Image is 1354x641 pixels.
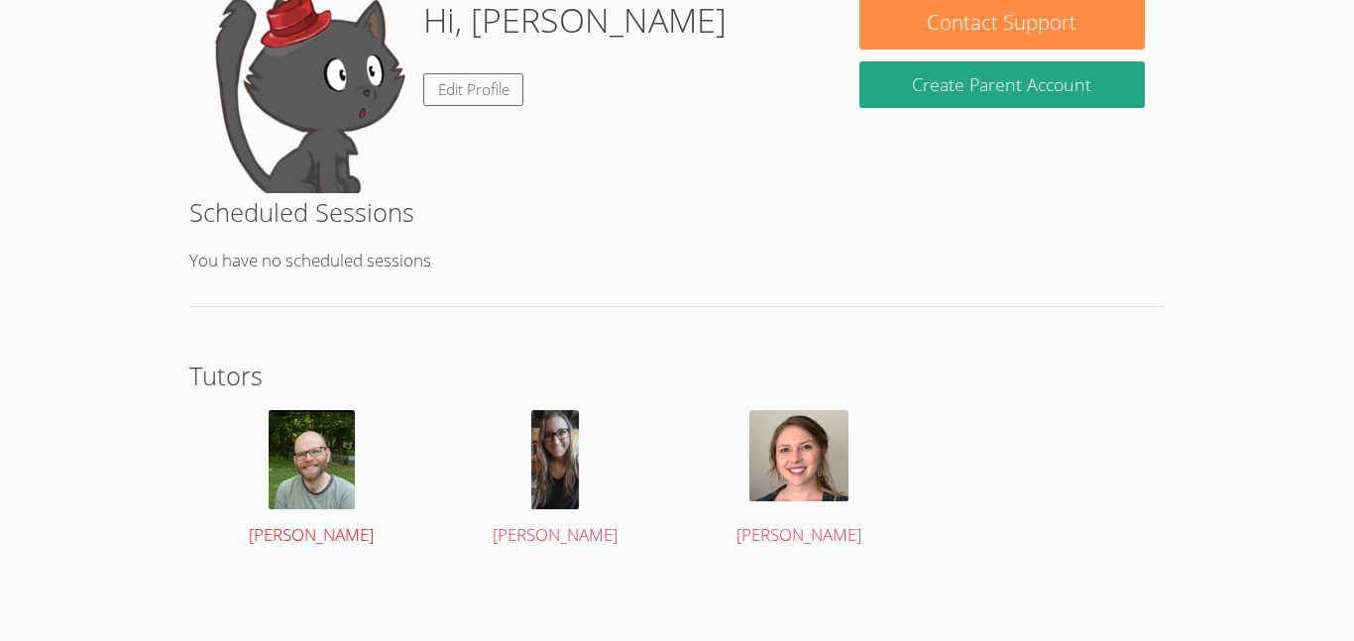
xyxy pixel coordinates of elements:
span: [PERSON_NAME] [249,523,374,546]
img: avatar.png [749,410,848,501]
span: [PERSON_NAME] [493,523,618,546]
h2: Tutors [189,357,1165,394]
a: Edit Profile [423,73,524,106]
a: [PERSON_NAME] [453,410,658,550]
h2: Scheduled Sessions [189,193,1165,231]
span: [PERSON_NAME] [736,523,861,546]
a: [PERSON_NAME] [209,410,414,550]
p: You have no scheduled sessions [189,247,1165,275]
a: [PERSON_NAME] [697,410,902,550]
img: avatar.png [269,410,355,509]
img: avatar.png [531,410,579,509]
button: Create Parent Account [859,61,1145,108]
